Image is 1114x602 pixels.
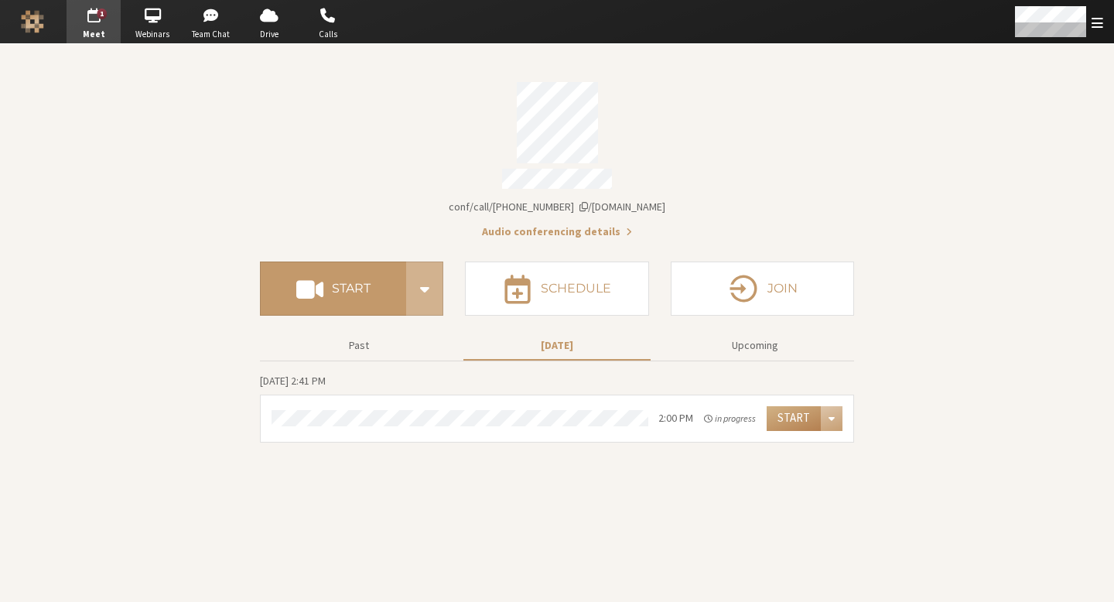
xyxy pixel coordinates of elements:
[97,9,108,19] div: 1
[332,282,371,295] h4: Start
[260,262,406,316] button: Start
[1075,562,1102,591] iframe: Chat
[242,28,296,41] span: Drive
[541,282,611,295] h4: Schedule
[704,412,756,426] em: in progress
[463,332,651,359] button: [DATE]
[482,224,632,240] button: Audio conferencing details
[658,410,693,426] div: 2:00 PM
[184,28,238,41] span: Team Chat
[125,28,179,41] span: Webinars
[449,200,665,214] span: Copy my meeting room link
[260,372,854,443] section: Today's Meetings
[465,262,648,316] button: Schedule
[767,406,821,431] button: Start
[260,374,326,388] span: [DATE] 2:41 PM
[67,28,121,41] span: Meet
[671,262,854,316] button: Join
[406,262,443,316] div: Start conference options
[260,71,854,240] section: Account details
[21,10,44,33] img: Iotum
[661,332,849,359] button: Upcoming
[821,406,842,431] div: Open menu
[449,199,665,215] button: Copy my meeting room linkCopy my meeting room link
[767,282,798,295] h4: Join
[265,332,453,359] button: Past
[301,28,355,41] span: Calls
